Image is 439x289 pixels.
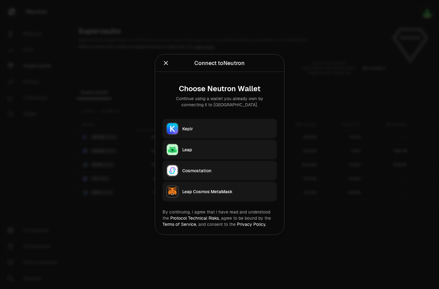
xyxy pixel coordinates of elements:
div: Leap Cosmos MetaMask [182,189,273,195]
button: Leap Cosmos MetaMaskLeap Cosmos MetaMask [163,182,277,201]
a: Terms of Service, [163,222,197,227]
button: KeplrKeplr [163,119,277,139]
div: Cosmostation [182,168,273,174]
div: Choose Neutron Wallet [167,84,272,93]
img: Keplr [167,123,178,134]
a: Privacy Policy. [237,222,266,227]
button: LeapLeap [163,140,277,160]
div: By continuing, I agree that I have read and understood the agree to be bound by the and consent t... [163,209,277,227]
img: Leap Cosmos MetaMask [167,186,178,197]
div: Leap [182,147,273,153]
img: Leap [167,144,178,155]
div: Continue using a wallet you already own by connecting it to [GEOGRAPHIC_DATA]. [167,96,272,108]
button: CosmostationCosmostation [163,161,277,181]
div: Connect to Neutron [194,59,245,67]
a: Protocol Technical Risks, [170,215,220,221]
img: Cosmostation [167,165,178,176]
button: Close [163,59,169,67]
div: Keplr [182,126,273,132]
